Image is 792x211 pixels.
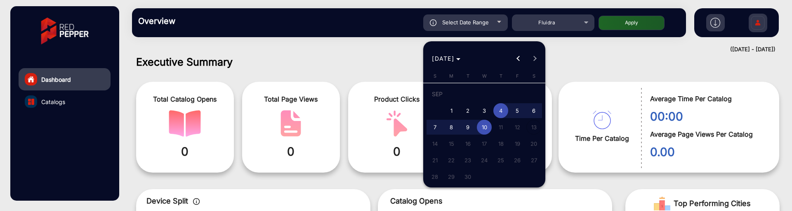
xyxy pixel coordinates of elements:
[449,73,453,79] span: M
[427,169,442,184] span: 28
[444,153,459,168] span: 22
[460,103,475,118] span: 2
[476,102,493,119] button: September 3, 2025
[429,51,464,66] button: Choose month and year
[533,73,535,79] span: S
[476,135,493,152] button: September 17, 2025
[493,102,509,119] button: September 4, 2025
[460,168,476,185] button: September 30, 2025
[443,119,460,135] button: September 8, 2025
[493,152,509,168] button: September 25, 2025
[427,135,443,152] button: September 14, 2025
[493,153,508,168] span: 25
[510,103,525,118] span: 5
[443,135,460,152] button: September 15, 2025
[509,119,526,135] button: September 12, 2025
[482,73,487,79] span: W
[476,119,493,135] button: September 10, 2025
[460,135,476,152] button: September 16, 2025
[526,136,541,151] span: 20
[526,153,541,168] span: 27
[460,120,475,135] span: 9
[526,119,542,135] button: September 13, 2025
[432,55,454,62] span: [DATE]
[427,119,443,135] button: September 7, 2025
[443,102,460,119] button: September 1, 2025
[526,102,542,119] button: September 6, 2025
[427,136,442,151] span: 14
[477,153,492,168] span: 24
[477,136,492,151] span: 17
[460,152,476,168] button: September 23, 2025
[510,136,525,151] span: 19
[443,152,460,168] button: September 22, 2025
[516,73,519,79] span: F
[444,103,459,118] span: 1
[526,135,542,152] button: September 20, 2025
[427,152,443,168] button: September 21, 2025
[427,86,542,102] td: SEP
[427,120,442,135] span: 7
[460,169,475,184] span: 30
[477,120,492,135] span: 10
[509,152,526,168] button: September 26, 2025
[510,50,527,67] button: Previous month
[460,136,475,151] span: 16
[509,135,526,152] button: September 19, 2025
[467,73,469,79] span: T
[477,103,492,118] span: 3
[493,135,509,152] button: September 18, 2025
[460,102,476,119] button: September 2, 2025
[510,153,525,168] span: 26
[444,136,459,151] span: 15
[526,103,541,118] span: 6
[509,102,526,119] button: September 5, 2025
[444,169,459,184] span: 29
[434,73,436,79] span: S
[427,168,443,185] button: September 28, 2025
[526,120,541,135] span: 13
[444,120,459,135] span: 8
[493,103,508,118] span: 4
[500,73,502,79] span: T
[460,119,476,135] button: September 9, 2025
[526,152,542,168] button: September 27, 2025
[427,153,442,168] span: 21
[493,119,509,135] button: September 11, 2025
[493,136,508,151] span: 18
[443,168,460,185] button: September 29, 2025
[510,120,525,135] span: 12
[493,120,508,135] span: 11
[476,152,493,168] button: September 24, 2025
[460,153,475,168] span: 23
